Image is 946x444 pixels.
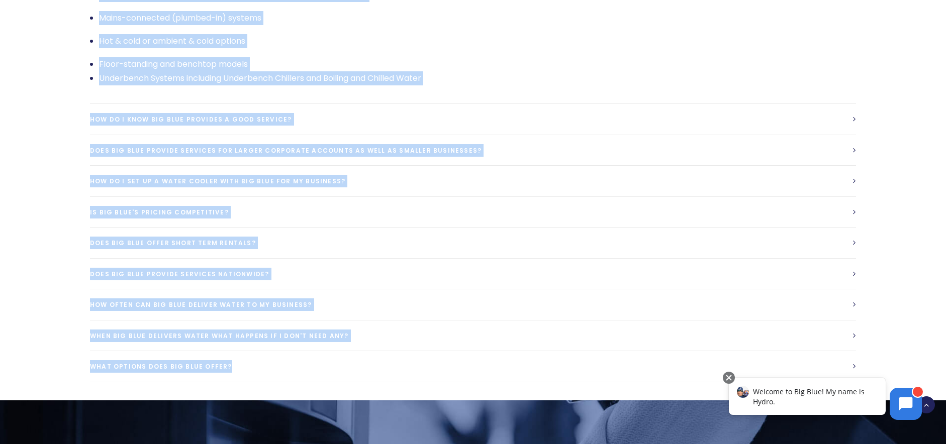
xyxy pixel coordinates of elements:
a: How often can Big Blue deliver water to my business? [90,289,856,320]
a: What options does Big Blue Offer? [90,351,856,382]
span: How often can Big Blue deliver water to my business? [90,300,312,309]
span: Does Big Blue provide services for larger corporate accounts as well as smaller businesses? [90,146,482,155]
p: Hot & cold or ambient & cold options [99,34,856,48]
a: When Big Blue delivers water what happens if I don't need any? [90,320,856,351]
span: How do I know Big Blue provides a good service? [90,115,292,124]
span: When Big Blue delivers water what happens if I don't need any? [90,331,348,340]
span: What options does Big Blue Offer? [90,362,232,371]
a: Does Big Blue provide services Nationwide? [90,259,856,289]
span: Is Big Blue's Pricing competitive? [90,208,229,216]
a: Is Big Blue's Pricing competitive? [90,197,856,228]
li: Underbench Systems including Underbench Chillers and Boiling and Chilled Water [99,71,856,85]
a: Does Big Blue provide services for larger corporate accounts as well as smaller businesses? [90,135,856,166]
a: How do I know Big Blue provides a good service? [90,104,856,135]
a: How do I set up a water cooler with Big Blue for my business? [90,166,856,196]
span: Does Big Blue offer short term rentals? [90,239,256,247]
iframe: Chatbot [718,370,932,430]
p: Mains-connected (plumbed-in) systems [99,11,856,25]
a: Does Big Blue offer short term rentals? [90,228,856,258]
span: Does Big Blue provide services Nationwide? [90,270,269,278]
span: How do I set up a water cooler with Big Blue for my business? [90,177,345,185]
p: Floor-standing and benchtop models [99,57,856,71]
